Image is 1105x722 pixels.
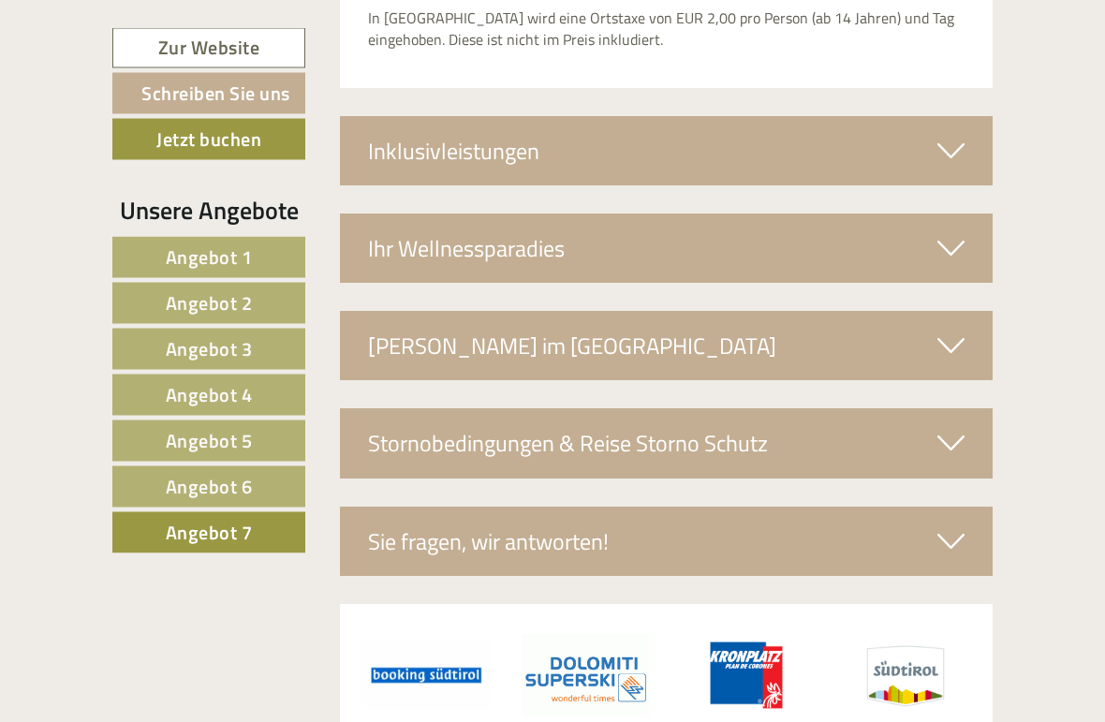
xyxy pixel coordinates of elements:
[340,508,994,577] div: Sie fragen, wir antworten!
[340,214,994,284] div: Ihr Wellnessparadies
[340,117,994,186] div: Inklusivleistungen
[112,73,305,114] a: Schreiben Sie uns
[340,409,994,479] div: Stornobedingungen & Reise Storno Schutz
[166,380,253,409] span: Angebot 4
[166,518,253,547] span: Angebot 7
[340,312,994,381] div: [PERSON_NAME] im [GEOGRAPHIC_DATA]
[166,426,253,455] span: Angebot 5
[166,334,253,363] span: Angebot 3
[112,28,305,68] a: Zur Website
[166,472,253,501] span: Angebot 6
[112,119,305,160] a: Jetzt buchen
[166,243,253,272] span: Angebot 1
[368,8,965,52] p: In [GEOGRAPHIC_DATA] wird eine Ortstaxe von EUR 2,00 pro Person (ab 14 Jahren) und Tag eingehoben...
[166,288,253,317] span: Angebot 2
[112,193,305,228] div: Unsere Angebote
